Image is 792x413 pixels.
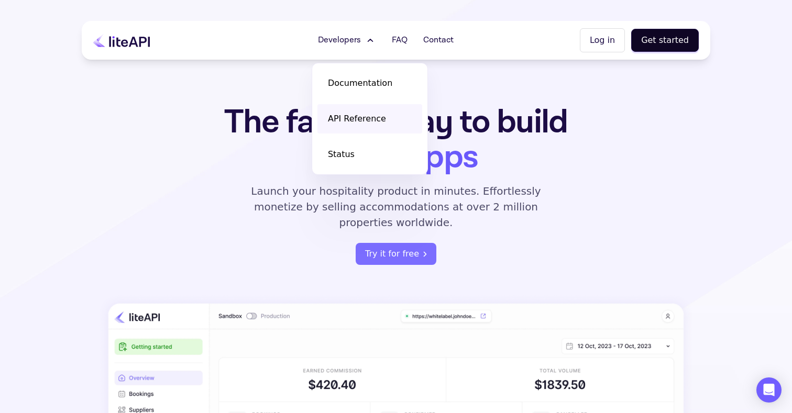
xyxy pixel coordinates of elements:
[386,30,414,51] a: FAQ
[356,243,436,265] button: Try it for free
[328,77,392,90] span: Documentation
[191,105,601,175] h1: The fastest way to build
[392,34,408,47] span: FAQ
[328,148,355,161] span: Status
[631,29,699,52] button: Get started
[317,69,422,98] a: Documentation
[328,113,386,125] span: API Reference
[580,28,625,52] button: Log in
[318,34,361,47] span: Developers
[356,243,436,265] a: register
[423,34,454,47] span: Contact
[317,140,422,169] a: Status
[417,30,460,51] a: Contact
[756,377,782,403] div: Open Intercom Messenger
[312,30,382,51] button: Developers
[239,183,553,230] p: Launch your hospitality product in minutes. Effortlessly monetize by selling accommodations at ov...
[317,104,422,133] a: API Reference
